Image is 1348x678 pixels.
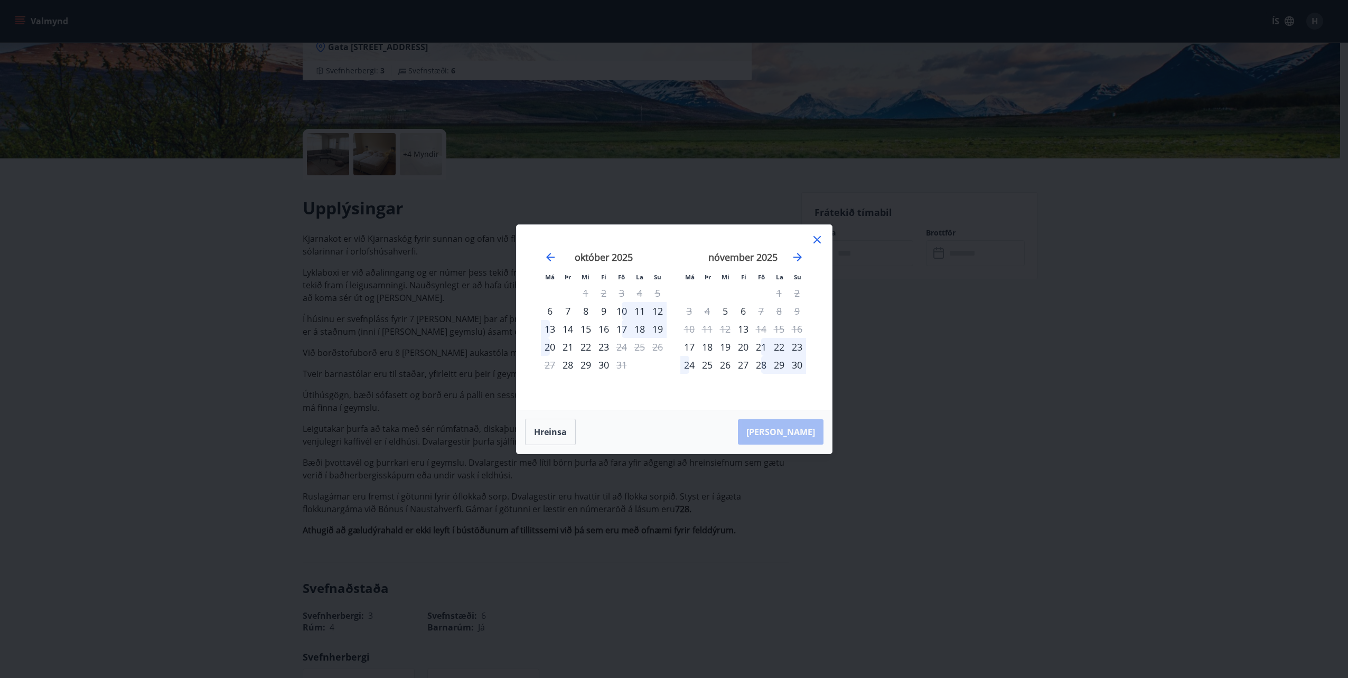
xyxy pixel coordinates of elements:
[595,356,613,374] td: Choose fimmtudagur, 30. október 2025 as your check-in date. It’s available.
[680,320,698,338] td: Not available. mánudagur, 10. nóvember 2025
[680,302,698,320] td: Not available. mánudagur, 3. nóvember 2025
[577,356,595,374] td: Choose miðvikudagur, 29. október 2025 as your check-in date. It’s available.
[595,320,613,338] div: 16
[794,273,801,281] small: Su
[698,356,716,374] div: 25
[752,320,770,338] td: Not available. föstudagur, 14. nóvember 2025
[734,338,752,356] td: Choose fimmtudagur, 20. nóvember 2025 as your check-in date. It’s available.
[698,302,716,320] td: Not available. þriðjudagur, 4. nóvember 2025
[788,338,806,356] div: 23
[577,284,595,302] td: Not available. miðvikudagur, 1. október 2025
[716,338,734,356] td: Choose miðvikudagur, 19. nóvember 2025 as your check-in date. It’s available.
[649,284,667,302] td: Not available. sunnudagur, 5. október 2025
[734,320,752,338] div: Aðeins innritun í boði
[788,284,806,302] td: Not available. sunnudagur, 2. nóvember 2025
[752,338,770,356] td: Choose föstudagur, 21. nóvember 2025 as your check-in date. It’s available.
[649,302,667,320] div: 12
[595,284,613,302] td: Not available. fimmtudagur, 2. október 2025
[680,356,698,374] td: Choose mánudagur, 24. nóvember 2025 as your check-in date. It’s available.
[752,338,770,356] div: 21
[716,338,734,356] div: 19
[770,338,788,356] div: 22
[770,338,788,356] td: Choose laugardagur, 22. nóvember 2025 as your check-in date. It’s available.
[680,338,698,356] div: Aðeins innritun í boði
[776,273,783,281] small: La
[788,320,806,338] td: Not available. sunnudagur, 16. nóvember 2025
[752,302,770,320] td: Not available. föstudagur, 7. nóvember 2025
[734,320,752,338] td: Choose fimmtudagur, 13. nóvember 2025 as your check-in date. It’s available.
[595,356,613,374] div: 30
[631,338,649,356] td: Not available. laugardagur, 25. október 2025
[734,356,752,374] div: 27
[613,356,631,374] div: Aðeins útritun í boði
[698,338,716,356] td: Choose þriðjudagur, 18. nóvember 2025 as your check-in date. It’s available.
[752,320,770,338] div: Aðeins útritun í boði
[613,356,631,374] td: Not available. föstudagur, 31. október 2025
[649,320,667,338] div: 19
[788,338,806,356] td: Choose sunnudagur, 23. nóvember 2025 as your check-in date. It’s available.
[613,338,631,356] td: Not available. föstudagur, 24. október 2025
[649,320,667,338] td: Choose sunnudagur, 19. október 2025 as your check-in date. It’s available.
[613,302,631,320] td: Choose föstudagur, 10. október 2025 as your check-in date. It’s available.
[541,302,559,320] td: Choose mánudagur, 6. október 2025 as your check-in date. It’s available.
[559,338,577,356] td: Choose þriðjudagur, 21. október 2025 as your check-in date. It’s available.
[698,338,716,356] div: 18
[654,273,661,281] small: Su
[734,302,752,320] div: 6
[559,320,577,338] td: Choose þriðjudagur, 14. október 2025 as your check-in date. It’s available.
[559,356,577,374] div: Aðeins innritun í boði
[788,302,806,320] td: Not available. sunnudagur, 9. nóvember 2025
[595,338,613,356] div: 23
[734,338,752,356] div: 20
[649,302,667,320] td: Choose sunnudagur, 12. október 2025 as your check-in date. It’s available.
[788,356,806,374] div: 30
[595,302,613,320] div: 9
[770,284,788,302] td: Not available. laugardagur, 1. nóvember 2025
[577,338,595,356] td: Choose miðvikudagur, 22. október 2025 as your check-in date. It’s available.
[708,251,778,263] strong: nóvember 2025
[529,238,819,397] div: Calendar
[716,356,734,374] td: Choose miðvikudagur, 26. nóvember 2025 as your check-in date. It’s available.
[716,356,734,374] div: 26
[631,302,649,320] div: 11
[613,320,631,338] div: 17
[577,338,595,356] div: 22
[631,320,649,338] td: Choose laugardagur, 18. október 2025 as your check-in date. It’s available.
[685,273,695,281] small: Má
[541,338,559,356] div: 20
[613,302,631,320] div: 10
[541,356,559,374] td: Not available. mánudagur, 27. október 2025
[559,338,577,356] div: 21
[582,273,589,281] small: Mi
[758,273,765,281] small: Fö
[565,273,571,281] small: Þr
[631,320,649,338] div: 18
[631,284,649,302] td: Not available. laugardagur, 4. október 2025
[577,320,595,338] td: Choose miðvikudagur, 15. október 2025 as your check-in date. It’s available.
[545,273,555,281] small: Má
[541,302,559,320] div: Aðeins innritun í boði
[577,302,595,320] div: 8
[741,273,746,281] small: Fi
[680,356,698,374] div: 24
[734,302,752,320] td: Choose fimmtudagur, 6. nóvember 2025 as your check-in date. It’s available.
[577,320,595,338] div: 15
[752,302,770,320] div: Aðeins útritun í boði
[613,320,631,338] td: Choose föstudagur, 17. október 2025 as your check-in date. It’s available.
[680,338,698,356] td: Choose mánudagur, 17. nóvember 2025 as your check-in date. It’s available.
[698,356,716,374] td: Choose þriðjudagur, 25. nóvember 2025 as your check-in date. It’s available.
[595,338,613,356] td: Choose fimmtudagur, 23. október 2025 as your check-in date. It’s available.
[577,302,595,320] td: Choose miðvikudagur, 8. október 2025 as your check-in date. It’s available.
[770,320,788,338] td: Not available. laugardagur, 15. nóvember 2025
[722,273,729,281] small: Mi
[559,302,577,320] div: 7
[770,356,788,374] div: 29
[716,320,734,338] td: Not available. miðvikudagur, 12. nóvember 2025
[716,302,734,320] div: Aðeins innritun í boði
[544,251,557,263] div: Move backward to switch to the previous month.
[541,320,559,338] div: 13
[631,302,649,320] td: Choose laugardagur, 11. október 2025 as your check-in date. It’s available.
[541,338,559,356] td: Choose mánudagur, 20. október 2025 as your check-in date. It’s available.
[770,356,788,374] td: Choose laugardagur, 29. nóvember 2025 as your check-in date. It’s available.
[595,302,613,320] td: Choose fimmtudagur, 9. október 2025 as your check-in date. It’s available.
